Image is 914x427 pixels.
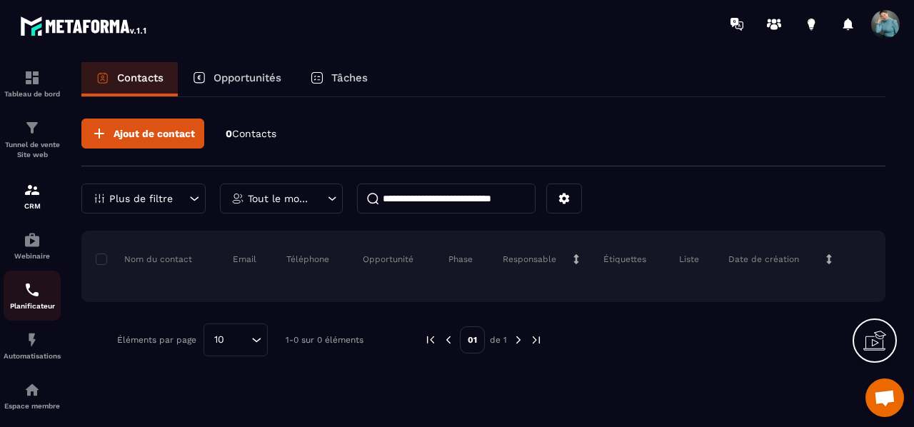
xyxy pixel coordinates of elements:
[865,378,904,417] div: Ouvrir le chat
[424,333,437,346] img: prev
[117,335,196,345] p: Éléments par page
[4,171,61,221] a: formationformationCRM
[117,71,164,84] p: Contacts
[81,119,204,149] button: Ajout de contact
[24,331,41,348] img: automations
[204,323,268,356] div: Search for option
[4,371,61,421] a: automationsautomationsEspace membre
[286,253,329,265] p: Téléphone
[728,253,799,265] p: Date de création
[4,321,61,371] a: automationsautomationsAutomatisations
[530,333,543,346] img: next
[4,90,61,98] p: Tableau de bord
[226,127,276,141] p: 0
[4,402,61,410] p: Espace membre
[233,253,256,265] p: Email
[460,326,485,353] p: 01
[503,253,556,265] p: Responsable
[512,333,525,346] img: next
[229,332,248,348] input: Search for option
[4,271,61,321] a: schedulerschedulerPlanificateur
[603,253,646,265] p: Étiquettes
[81,62,178,96] a: Contacts
[178,62,296,96] a: Opportunités
[4,302,61,310] p: Planificateur
[363,253,413,265] p: Opportunité
[4,59,61,109] a: formationformationTableau de bord
[4,221,61,271] a: automationsautomationsWebinaire
[679,253,699,265] p: Liste
[114,126,195,141] span: Ajout de contact
[286,335,363,345] p: 1-0 sur 0 éléments
[209,332,229,348] span: 10
[24,381,41,398] img: automations
[232,128,276,139] span: Contacts
[4,109,61,171] a: formationformationTunnel de vente Site web
[296,62,382,96] a: Tâches
[4,140,61,160] p: Tunnel de vente Site web
[448,253,473,265] p: Phase
[24,181,41,199] img: formation
[96,253,192,265] p: Nom du contact
[4,202,61,210] p: CRM
[24,281,41,298] img: scheduler
[331,71,368,84] p: Tâches
[442,333,455,346] img: prev
[24,231,41,248] img: automations
[490,334,507,346] p: de 1
[109,194,173,204] p: Plus de filtre
[24,69,41,86] img: formation
[24,119,41,136] img: formation
[214,71,281,84] p: Opportunités
[20,13,149,39] img: logo
[4,352,61,360] p: Automatisations
[4,252,61,260] p: Webinaire
[248,194,311,204] p: Tout le monde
